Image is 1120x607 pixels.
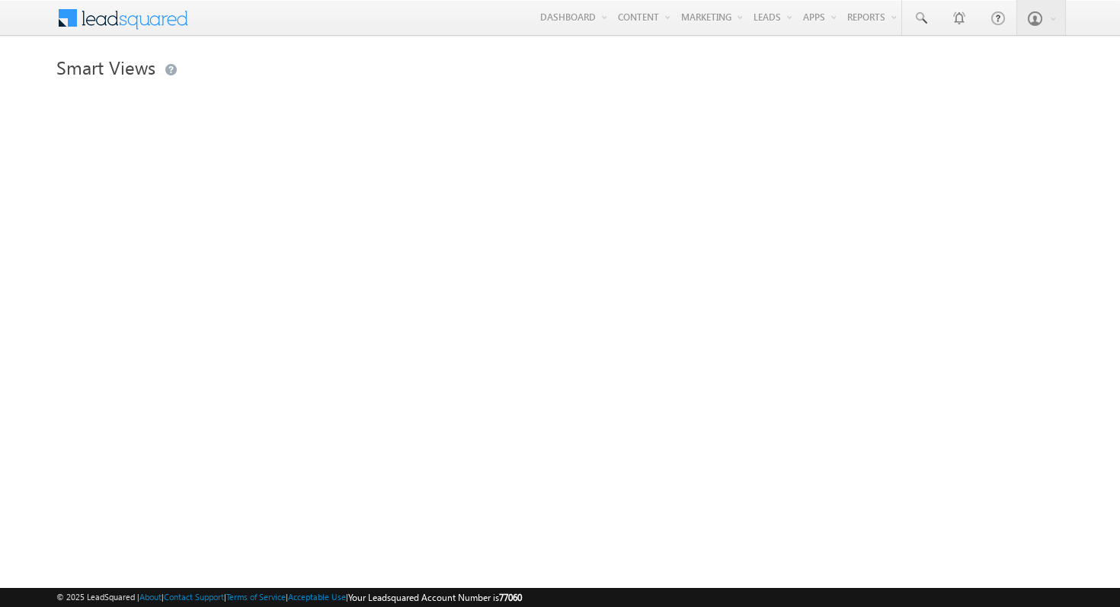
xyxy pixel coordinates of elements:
[56,590,522,605] span: © 2025 LeadSquared | | | | |
[348,592,522,603] span: Your Leadsquared Account Number is
[226,592,286,602] a: Terms of Service
[56,55,155,79] span: Smart Views
[164,592,224,602] a: Contact Support
[499,592,522,603] span: 77060
[288,592,346,602] a: Acceptable Use
[139,592,162,602] a: About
